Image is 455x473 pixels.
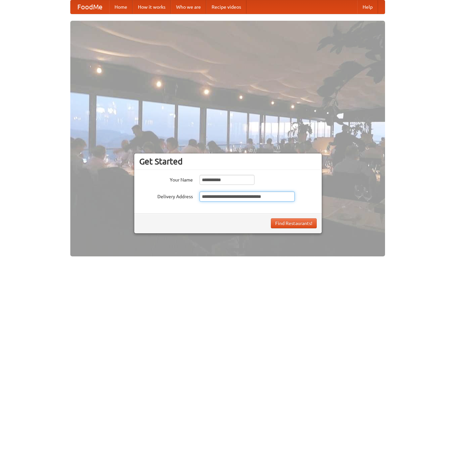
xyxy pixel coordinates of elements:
a: FoodMe [71,0,109,14]
a: Home [109,0,133,14]
label: Delivery Address [139,192,193,200]
a: How it works [133,0,171,14]
a: Recipe videos [206,0,246,14]
h3: Get Started [139,156,317,166]
a: Help [357,0,378,14]
a: Who we are [171,0,206,14]
label: Your Name [139,175,193,183]
button: Find Restaurants! [271,218,317,228]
